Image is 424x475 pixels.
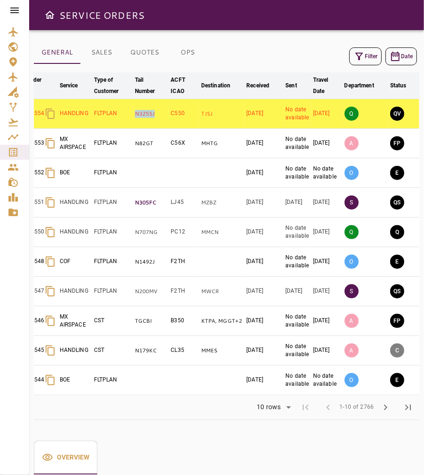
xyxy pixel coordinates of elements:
td: No date available [311,366,343,395]
td: [DATE] [311,336,343,366]
td: [DATE] [311,99,343,129]
button: FINAL PREPARATION [390,136,404,150]
div: Type of Customer [94,74,119,97]
td: [DATE] [311,218,343,247]
span: Sent [285,80,309,91]
p: A [345,314,359,328]
span: 1-10 of 2766 [339,403,374,412]
span: Tail Number [135,74,167,97]
td: MX AIRSPACE [58,306,92,336]
td: CST [92,306,133,336]
div: Sent [285,80,297,91]
span: Last Page [397,396,419,419]
p: 14547 [28,287,45,295]
td: [DATE] [311,277,343,306]
td: CL35 [169,336,199,366]
p: KTPA, MGGT, KTMB, KLRD [201,317,243,325]
td: [DATE] [244,218,283,247]
td: [DATE] [311,247,343,277]
td: [DATE] [311,306,343,336]
td: B350 [169,306,199,336]
td: [DATE] [244,99,283,129]
td: LJ45 [169,188,199,218]
p: 14545 [28,346,45,354]
h6: SERVICE ORDERS [59,8,144,23]
span: Travel Date [313,74,341,97]
p: A [345,343,359,358]
button: QUOTE SENT [390,195,404,210]
td: No date available [311,158,343,188]
div: Order ID [28,74,44,97]
td: BOE [58,366,92,395]
p: O [345,166,359,180]
td: [DATE] [283,277,311,306]
span: Service [60,80,90,91]
td: No date available [283,336,311,366]
span: Type of Customer [94,74,131,97]
p: MWCR [201,288,243,296]
td: No date available [283,218,311,247]
span: Status [390,80,419,91]
td: F2TH [169,247,199,277]
p: N707NG [135,228,167,236]
td: FLTPLAN [92,366,133,395]
td: COF [58,247,92,277]
p: O [345,373,359,387]
p: S [345,195,359,210]
div: Destination [201,80,230,91]
td: No date available [283,129,311,158]
p: 14548 [28,257,45,265]
div: Status [390,80,407,91]
p: Q [345,225,359,239]
div: basic tabs example [34,41,209,64]
div: ACFT ICAO [171,74,185,97]
div: basic tabs example [34,441,97,475]
td: FLTPLAN [92,158,133,188]
td: No date available [283,247,311,277]
p: TGCBI [135,317,167,325]
p: MZBZ [201,199,243,207]
span: Next Page [374,396,397,419]
span: Destination [201,80,243,91]
button: CANCELED [390,343,404,358]
p: 14544 [28,376,45,384]
td: FLTPLAN [92,277,133,306]
p: N179KC [135,347,167,355]
div: 10 rows [251,400,294,414]
span: ACFT ICAO [171,74,197,97]
div: Service [60,80,78,91]
td: BOE [58,158,92,188]
td: No date available [283,306,311,336]
td: F2TH [169,277,199,306]
td: CST [92,336,133,366]
td: HANDLING [58,277,92,306]
td: [DATE] [244,188,283,218]
button: Overview [34,441,97,475]
button: QUOTES [123,41,166,64]
span: First Page [294,396,317,419]
button: EXECUTION [390,373,404,387]
p: 14552 [28,169,45,177]
p: 14550 [28,228,45,236]
button: EXECUTION [390,166,404,180]
button: Open drawer [40,6,59,24]
button: EXECUTION [390,255,404,269]
td: [DATE] [283,188,311,218]
td: [DATE] [311,188,343,218]
div: Department [345,80,374,91]
td: HANDLING [58,218,92,247]
td: [DATE] [311,129,343,158]
button: OPS [166,41,209,64]
td: MX AIRSPACE [58,129,92,158]
p: MMCN [201,228,243,236]
button: Date [385,47,417,65]
td: FLTPLAN [92,129,133,158]
span: Department [345,80,386,91]
td: No date available [283,99,311,129]
td: No date available [283,366,311,395]
span: chevron_right [380,402,391,413]
td: [DATE] [244,306,283,336]
td: PC12 [169,218,199,247]
td: [DATE] [244,247,283,277]
div: Travel Date [313,74,329,97]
